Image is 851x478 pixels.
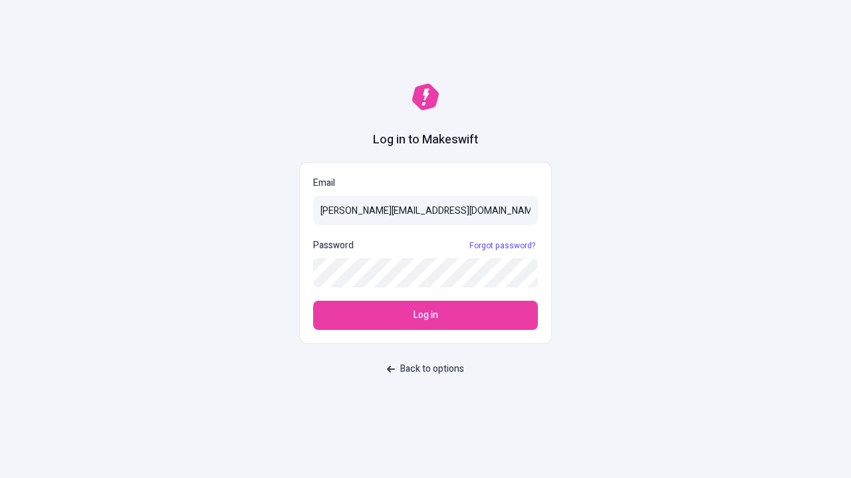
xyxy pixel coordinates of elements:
[313,196,538,225] input: Email
[400,362,464,376] span: Back to options
[313,301,538,330] button: Log in
[313,238,354,253] p: Password
[373,131,478,149] h1: Log in to Makeswift
[379,357,472,381] button: Back to options
[313,176,538,191] p: Email
[414,308,438,323] span: Log in
[467,240,538,251] a: Forgot password?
